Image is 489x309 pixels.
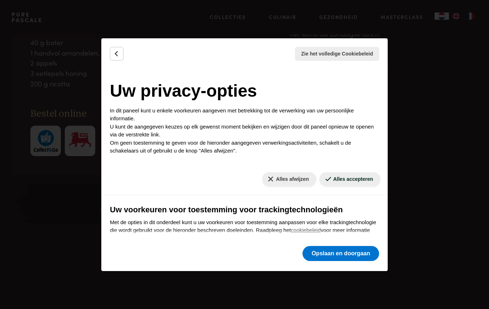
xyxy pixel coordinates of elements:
[110,78,379,104] h2: Uw privacy-opties
[262,172,316,186] button: Alles afwijzen
[302,246,379,261] button: Opslaan en doorgaan
[295,47,379,61] button: Zie het volledige Cookiebeleid
[110,204,379,216] h3: Uw voorkeuren voor toestemming voor trackingtechnologieën
[110,107,379,155] p: In dit paneel kunt u enkele voorkeuren aangeven met betrekking tot de verwerking van uw persoonli...
[110,47,124,61] button: Terug
[110,218,379,251] p: Met de opties in dit onderdeel kunt u uw voorkeuren voor toestemming aanpassen voor elke tracking...
[291,227,320,233] a: cookiebeleid
[319,172,381,186] button: Alles accepteren
[301,50,373,58] span: Zie het volledige Cookiebeleid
